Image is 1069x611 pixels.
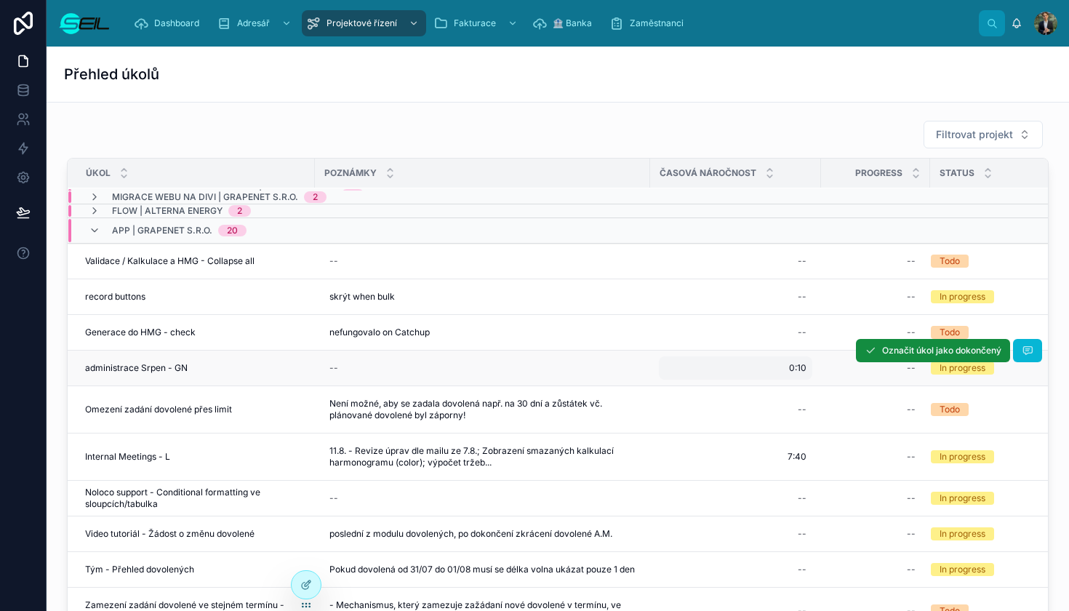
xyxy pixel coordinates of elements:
a: Tým - Přehled dovolených [85,564,306,575]
a: -- [659,249,812,273]
div: -- [907,404,916,415]
a: -- [324,356,641,380]
a: nefungovalo on Catchup [324,321,641,344]
a: Není možné, aby se zadala dovolená např. na 30 dní a zůstátek vč. plánované dovolené byl záporny! [324,392,641,427]
div: -- [907,362,916,374]
span: Adresář [237,17,270,29]
a: -- [659,321,812,344]
div: In progress [940,492,985,505]
a: Todo [931,326,1053,339]
a: Zaměstnanci [605,10,694,36]
div: 3 [350,189,356,201]
div: -- [798,291,806,303]
div: -- [798,528,806,540]
span: Internal Meetings - L [85,451,170,463]
a: -- [659,558,812,581]
button: Označit úkol jako dokončený [856,339,1010,362]
div: -- [329,362,338,374]
div: -- [907,564,916,575]
span: Projektové řízení [327,17,397,29]
span: Zaměstnanci [630,17,684,29]
div: scrollable content [122,7,979,39]
span: 7:40 [788,451,806,463]
div: In progress [940,362,985,375]
a: Projektové řízení [302,10,426,36]
button: Select Button [924,121,1043,148]
span: Dashboard [154,17,199,29]
div: In progress [940,450,985,463]
img: App logo [58,12,111,35]
div: 2 [237,205,242,217]
span: 11.8. - Revize úprav dle mailu ze 7.8.; Zobrazení smazaných kalkulací harmonogramu (color); výpoč... [329,445,636,468]
a: Todo [931,403,1053,416]
div: 2 [313,191,318,203]
span: nefungovalo on Catchup [329,327,430,338]
div: Todo [940,403,960,416]
a: Dashboard [129,10,209,36]
a: Internal Meetings - L [85,451,306,463]
span: Flow | Alterna Energy [112,205,223,217]
span: Není možné, aby se zadala dovolená např. na 30 dní a zůstátek vč. plánované dovolené byl záporny! [329,398,636,421]
div: In progress [940,290,985,303]
a: In progress [931,492,1053,505]
a: administrace Srpen - GN [85,362,306,374]
span: App | GrapeNet s.r.o. [112,225,212,236]
span: record buttons [85,291,145,303]
span: Migrace webu na Divi | GrapeNet s.r.o. [112,191,298,203]
a: Video tutoriál - Žádost o změnu dovolené [85,528,306,540]
span: Pokud dovolená od 31/07 do 01/08 musí se délka volna ukázat pouze 1 den [329,564,635,575]
span: Progress [855,167,902,179]
div: 20 [227,225,238,236]
a: 7:40 [659,445,812,468]
span: Úkol [86,167,111,179]
div: Todo [940,255,960,268]
span: Filtrovat projekt [936,127,1013,142]
a: -- [830,522,921,546]
div: -- [798,255,806,267]
div: -- [329,492,338,504]
a: skrýt when bulk [324,285,641,308]
a: Adresář [212,10,299,36]
a: -- [830,445,921,468]
div: -- [907,327,916,338]
a: Omezení zadání dovolené přes limit [85,404,306,415]
span: Fakturace [454,17,496,29]
a: 0:10 [659,356,812,380]
a: In progress [931,527,1053,540]
div: In progress [940,563,985,576]
span: Časová náročnost [660,167,756,179]
a: Generace do HMG - check [85,327,306,338]
span: Status [940,167,974,179]
div: Todo [940,326,960,339]
a: In progress [931,450,1053,463]
div: -- [907,451,916,463]
div: -- [798,327,806,338]
a: record buttons [85,291,306,303]
span: poslední z modulu dovolených, po dokončení zkrácení dovolené A.M. [329,528,612,540]
a: poslední z modulu dovolených, po dokončení zkrácení dovolené A.M. [324,522,641,546]
span: Omezení zadání dovolené přes limit [85,404,232,415]
a: Noloco support - Conditional formatting ve sloupcích/tabulka [85,487,306,510]
a: -- [830,249,921,273]
a: 11.8. - Revize úprav dle mailu ze 7.8.; Zobrazení smazaných kalkulací harmonogramu (color); výpoč... [324,439,641,474]
span: 🏦 Banka [553,17,592,29]
span: Video tutoriál - Žádost o změnu dovolené [85,528,255,540]
a: In progress [931,290,1053,303]
div: -- [907,528,916,540]
div: -- [907,255,916,267]
a: -- [830,398,921,421]
a: -- [830,487,921,510]
span: Generace do HMG - check [85,327,196,338]
div: -- [798,404,806,415]
a: -- [830,356,921,380]
div: -- [798,492,806,504]
a: -- [324,249,641,273]
span: Real estate Management app | NZ Reality a.s. [112,189,335,201]
span: Tým - Přehled dovolených [85,564,194,575]
a: -- [830,321,921,344]
span: administrace Srpen - GN [85,362,188,374]
div: In progress [940,527,985,540]
div: -- [907,291,916,303]
a: Todo [931,255,1053,268]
